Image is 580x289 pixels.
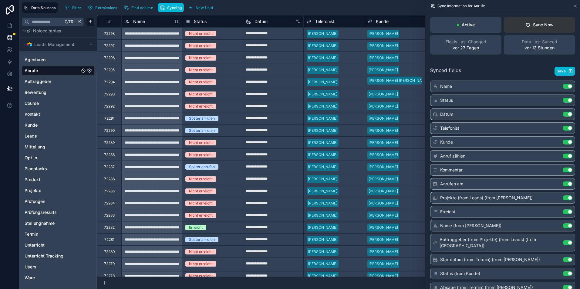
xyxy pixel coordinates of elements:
[189,79,213,85] div: Nicht erreicht
[22,153,95,163] div: Opt in
[504,17,575,33] button: Sync Now
[369,78,428,83] div: [PERSON_NAME] [PERSON_NAME]
[308,237,337,242] div: [PERSON_NAME]
[25,133,37,139] span: Leads
[376,18,389,25] span: Kunde
[104,177,115,181] div: 72286
[189,43,213,48] div: Nicht erreicht
[22,120,95,130] div: Kunde
[104,92,115,97] div: 72293
[194,18,207,25] span: Status
[369,225,398,230] div: [PERSON_NAME]
[189,31,213,36] div: Nicht erreicht
[133,18,145,25] span: Name
[189,55,213,61] div: Nicht erreicht
[369,91,398,97] div: [PERSON_NAME]
[369,261,398,267] div: [PERSON_NAME]
[440,271,480,277] span: Status (from Kunde)
[440,223,501,229] span: Name (from [PERSON_NAME])
[315,18,334,25] span: Telefonist
[25,166,47,172] span: Planblocks
[63,3,84,12] button: Filter
[189,128,215,133] div: Später anrufen
[158,3,184,12] button: Syncing
[104,104,115,109] div: 72292
[25,100,80,106] a: Course
[308,43,337,48] div: [PERSON_NAME]
[189,213,213,218] div: Nicht erreicht
[369,104,398,109] div: [PERSON_NAME]
[25,78,80,85] a: Auftraggeber
[25,220,55,226] span: Stellungnahme
[526,22,554,28] div: Sync Now
[369,176,398,182] div: [PERSON_NAME]
[369,152,398,158] div: [PERSON_NAME]
[189,67,213,73] div: Nicht erreicht
[25,177,40,183] span: Produkt
[369,128,398,133] div: [PERSON_NAME]
[25,242,45,248] span: Unterricht
[104,189,115,194] div: 72285
[25,111,40,117] span: Kontakt
[22,66,95,75] div: Anrufe
[25,253,63,259] span: Unterricht Tracking
[86,3,119,12] button: Permissions
[22,218,95,228] div: Stellungnahme
[189,188,213,194] div: Nicht erreicht
[25,122,80,128] a: Kunde
[25,275,35,281] span: Ware
[25,209,80,215] a: Prüfungsresults
[72,5,82,10] span: Filter
[440,97,453,103] span: Status
[22,186,95,195] div: Projekte
[369,237,398,242] div: [PERSON_NAME]
[104,237,114,242] div: 72281
[34,42,74,48] span: Leads Management
[22,229,95,239] div: Termin
[308,104,337,109] div: [PERSON_NAME]
[25,111,80,117] a: Kontakt
[25,188,80,194] a: Projekte
[27,42,32,47] img: Airtable Logo
[369,31,398,36] div: [PERSON_NAME]
[446,39,486,45] span: Fields Last Changed
[102,19,117,24] div: #
[308,164,337,170] div: [PERSON_NAME]
[25,78,51,85] span: Auftraggeber
[104,225,115,230] div: 72282
[22,55,95,65] div: Agenturen
[22,98,95,108] div: Course
[25,100,39,106] span: Course
[308,116,337,121] div: [PERSON_NAME]
[308,261,337,267] div: [PERSON_NAME]
[22,77,95,86] div: Auftraggeber
[189,176,213,182] div: Nicht erreicht
[369,140,398,145] div: [PERSON_NAME]
[33,28,61,34] span: Noloco tables
[22,251,95,261] div: Unterricht Tracking
[104,201,115,206] div: 72284
[25,198,80,204] a: Prüfungen
[557,69,566,74] span: Save
[25,231,38,237] span: Termin
[440,195,533,201] span: Projekte (from Leads) (from [PERSON_NAME])
[189,164,215,170] div: Später anrufen
[189,249,213,254] div: Nicht erreicht
[31,5,56,10] span: Data Sources
[22,208,95,217] div: Prüfungsresults
[25,68,80,74] a: Anrufe
[104,43,115,48] div: 72297
[186,3,215,12] button: New field
[308,91,337,97] div: [PERSON_NAME]
[25,166,80,172] a: Planblocks
[430,67,461,76] span: Synced fields
[22,40,86,49] button: Airtable LogoLeads Management
[104,140,115,145] div: 72289
[104,80,115,85] div: 72294
[22,27,91,35] button: Noloco tables
[25,242,80,248] a: Unterricht
[189,261,213,267] div: Nicht erreicht
[22,142,95,152] div: Mitteilung
[369,188,398,194] div: [PERSON_NAME]
[308,225,337,230] div: [PERSON_NAME]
